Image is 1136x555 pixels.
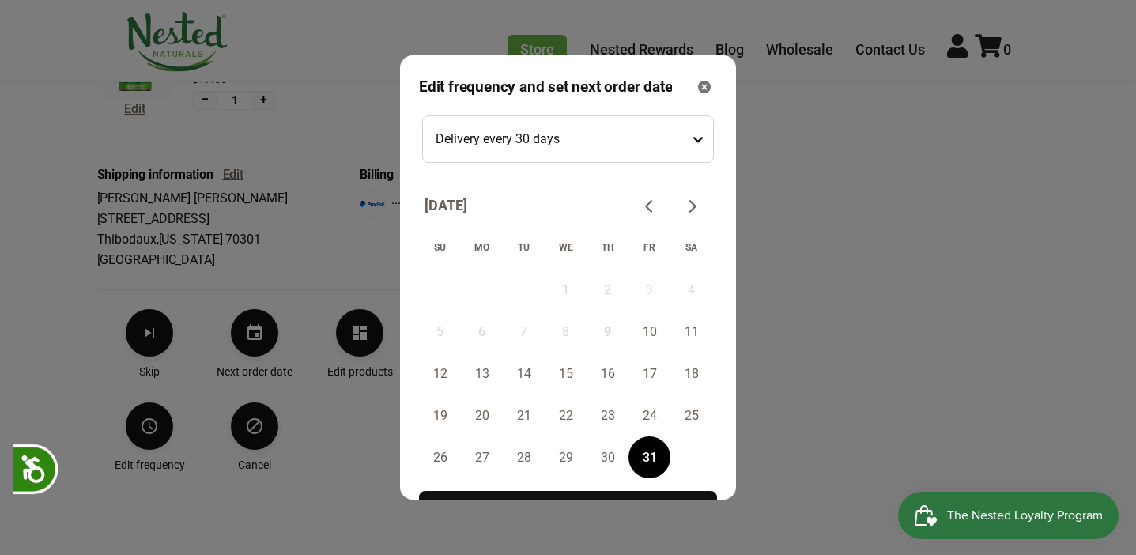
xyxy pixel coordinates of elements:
button: 2 [587,269,628,311]
button: 7 [503,311,545,353]
button: 17 [628,353,670,395]
button: 3 [628,269,670,311]
button: 25 [670,395,712,436]
th: Friday [628,227,670,269]
button: 27 [461,436,503,478]
th: Tuesday [503,227,545,269]
div: [DATE] [419,196,472,216]
button: Apply [419,491,717,523]
button: 15 [545,353,587,395]
button: 18 [670,353,712,395]
button: 20 [461,395,503,436]
button: Close [692,74,717,100]
th: Sunday [419,227,461,269]
th: Thursday [587,227,628,269]
button: 28 [503,436,545,478]
button: 12 [419,353,461,395]
button: 24 [628,395,670,436]
button: 21 [503,395,545,436]
button: 9 [587,311,628,353]
button: 22 [545,395,587,436]
button: 14 [503,353,545,395]
button: 10 [628,311,670,353]
button: 11 [670,311,712,353]
button: 13 [461,353,503,395]
th: Wednesday [545,227,587,269]
button: 4 [670,269,712,311]
button: 1 [545,269,587,311]
span: Apply [554,498,583,515]
button: 8 [545,311,587,353]
button: 23 [587,395,628,436]
th: Monday [461,227,503,269]
button: Go to previous month [628,185,670,227]
button: 19 [419,395,461,436]
button: 26 [419,436,461,478]
button: 29 [545,436,587,478]
th: Saturday [670,227,712,269]
button: 5 [419,311,461,353]
button: 30 [587,436,628,478]
iframe: Button to open loyalty program pop-up [898,492,1120,539]
button: 31 [628,436,670,478]
button: 6 [461,311,503,353]
button: 16 [587,353,628,395]
button: Go to next month [670,185,712,227]
span: Edit frequency and set next order date [419,76,672,98]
